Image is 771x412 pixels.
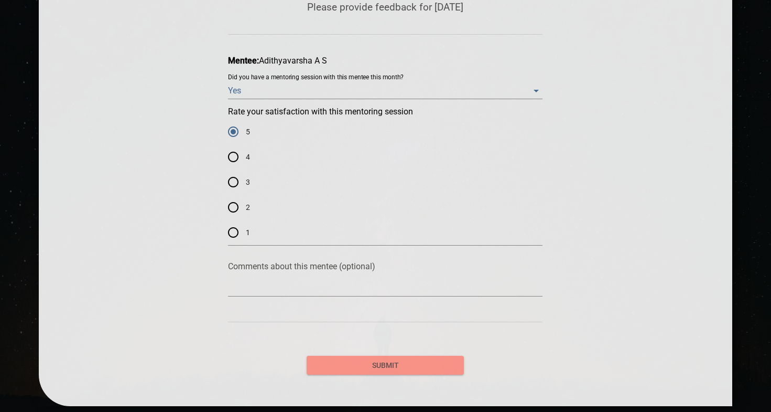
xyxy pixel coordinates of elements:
[228,261,542,271] p: Comments about this mentee (optional)
[246,177,250,188] span: 3
[228,82,542,99] div: Yes
[228,108,413,116] legend: Rate your satisfaction with this mentoring session
[246,227,250,238] span: 1
[228,75,404,81] label: Did you have a mentoring session with this mentee this month?
[228,56,259,66] span: Mentee:
[228,119,542,245] div: Rate your satisfaction with this mentoring session
[70,1,701,13] p: Please provide feedback for [DATE]
[246,202,250,213] span: 2
[228,56,542,66] div: Adithyavarsha A S
[246,152,250,163] span: 4
[246,126,250,138] span: 5
[315,359,455,372] span: submit
[307,356,464,375] button: submit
